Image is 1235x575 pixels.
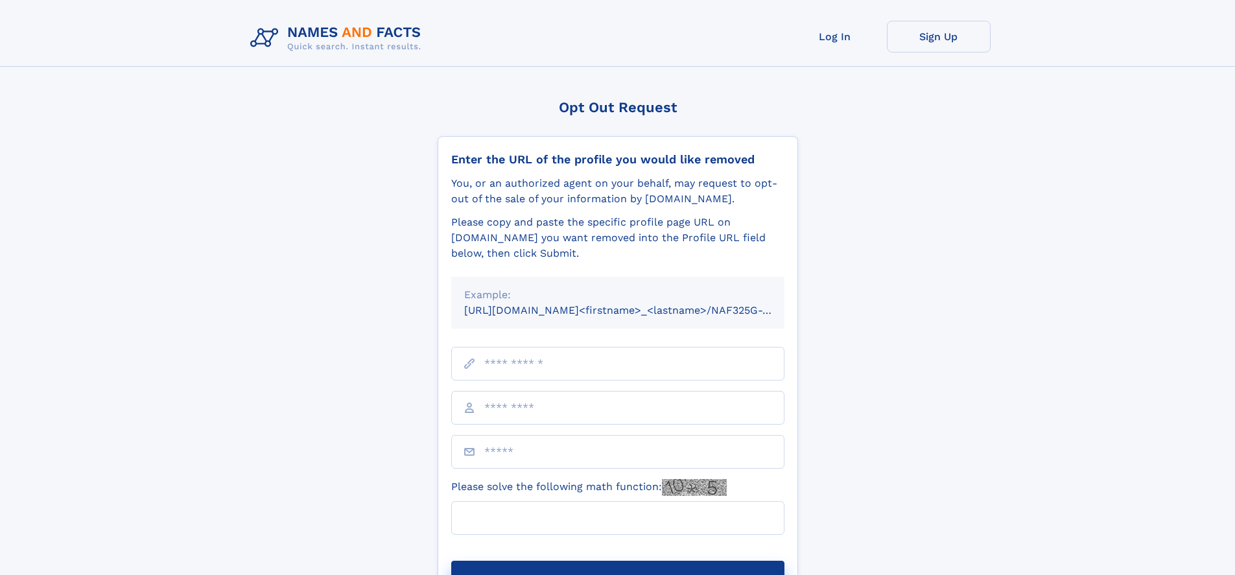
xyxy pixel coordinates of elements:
[783,21,887,53] a: Log In
[438,99,798,115] div: Opt Out Request
[464,304,809,316] small: [URL][DOMAIN_NAME]<firstname>_<lastname>/NAF325G-xxxxxxxx
[464,287,771,303] div: Example:
[451,479,727,496] label: Please solve the following math function:
[451,152,784,167] div: Enter the URL of the profile you would like removed
[451,215,784,261] div: Please copy and paste the specific profile page URL on [DOMAIN_NAME] you want removed into the Pr...
[451,176,784,207] div: You, or an authorized agent on your behalf, may request to opt-out of the sale of your informatio...
[887,21,991,53] a: Sign Up
[245,21,432,56] img: Logo Names and Facts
